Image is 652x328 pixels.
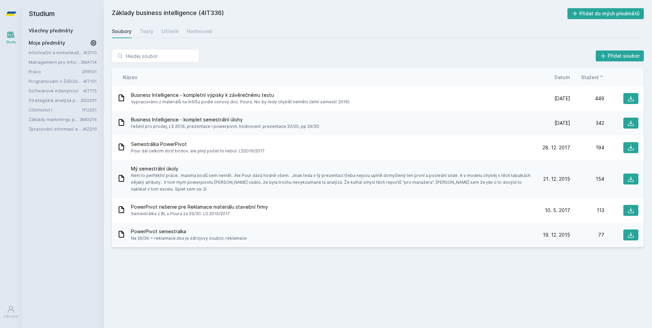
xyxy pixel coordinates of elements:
[570,207,604,214] div: 113
[29,116,79,123] a: Základy marketingu pro informatiky a statistiky
[570,120,604,126] div: 342
[543,176,570,182] span: 21. 12. 2015
[131,172,533,193] span: Neni to perfektní práce.. maxima bodů sem neměl.. Ale Pour dává hodně všem.. Jinak teda v tý prez...
[29,68,82,75] a: Právo
[570,144,604,151] div: 194
[554,95,570,102] span: [DATE]
[131,92,350,99] span: Business Intelligence - kompletní výpisky k závěrečnému testu
[581,74,599,81] span: Stažení
[112,8,567,19] h2: Základy business intelligence (4IT336)
[123,74,137,81] button: Název
[543,144,570,151] span: 28. 12. 2017
[84,50,97,55] a: 4IZ110
[567,8,644,19] button: Přidat do mých předmětů
[1,27,20,48] a: Study
[29,106,82,113] a: Účetnictví I.
[131,228,247,235] span: PowerPivot semestralka
[581,74,604,81] button: Stažení
[82,69,97,74] a: 2PR101
[187,28,212,35] div: Hodnocení
[29,49,84,56] a: Informační a komunikační technologie
[131,148,265,154] span: Pour dal celkom dosť bodov, ale plný počet to nebol. LS2016/2017
[83,88,97,93] a: 4IT115
[570,232,604,238] div: 77
[570,176,604,182] div: 154
[83,126,97,132] a: 4IZ210
[112,25,132,38] a: Soubory
[554,74,570,81] button: Datum
[29,28,73,33] a: Všechny předměty
[29,59,80,65] a: Management pro informatiky a statistiky
[131,210,268,217] span: Semestrálka z BI, u Poura za 29/30. LS 2016/2017
[131,165,533,172] span: Mý semestrální úkoly
[1,302,20,323] a: Uživatel
[80,59,97,65] a: 3MA114
[80,98,97,103] a: 3SG201
[140,25,153,38] a: Testy
[187,25,212,38] a: Hodnocení
[29,40,65,46] span: Moje předměty
[112,28,132,35] div: Soubory
[29,125,83,132] a: Zpracování informací a znalostí
[162,28,179,35] div: Učitelé
[83,78,97,84] a: 4IT101
[596,50,644,61] button: Přidat soubor
[131,141,265,148] span: Semestrálka PowerPivot
[131,235,247,242] span: Na 26/30 = reklamace.xlsx je zdrojovy soubor, reklamace
[131,204,268,210] span: PowerPivot riešenie pre Reklamace materiálu stavební firmy
[554,120,570,126] span: [DATE]
[112,49,199,63] input: Hledej soubor
[131,116,319,123] span: Business Intelligence - komplet semestrální úlohy
[6,40,16,45] div: Study
[131,99,350,105] span: Vypracováno z materiálů na InSISu podle osnovy doc. Poura. Nic by tedy chybět nemělo (letní semes...
[29,87,83,94] a: Softwarové inženýrství
[131,123,319,130] span: řešení pro prodej, LS 2016, prezentace i powerpivot, hodnocení: prezentace 20/20, pp 29/30
[140,28,153,35] div: Testy
[82,107,97,113] a: 1FU201
[4,314,18,319] div: Uživatel
[29,78,83,85] a: Programování v [GEOGRAPHIC_DATA]
[162,25,179,38] a: Učitelé
[543,232,570,238] span: 19. 12. 2015
[79,117,97,122] a: 3MG216
[545,207,570,214] span: 10. 5. 2017
[29,97,80,104] a: Strategická analýza pro informatiky a statistiky
[570,95,604,102] div: 449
